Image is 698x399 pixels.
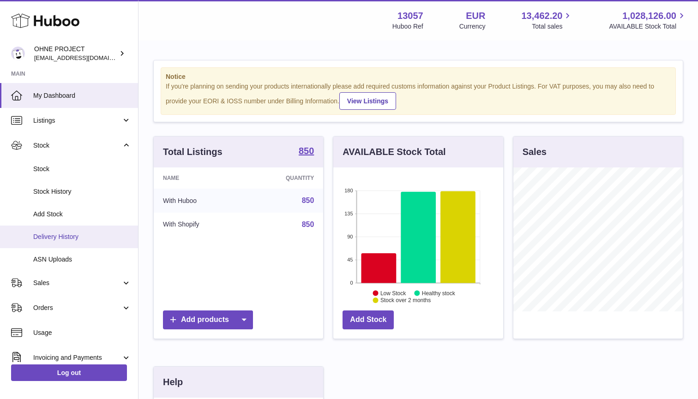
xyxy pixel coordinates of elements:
a: 13,462.20 Total sales [521,10,573,31]
a: Add Stock [343,310,394,329]
div: If you're planning on sending your products internationally please add required customs informati... [166,82,671,110]
h3: Help [163,376,183,388]
text: Stock over 2 months [380,297,431,304]
div: Huboo Ref [392,22,423,31]
span: My Dashboard [33,91,131,100]
div: Currency [459,22,486,31]
span: 1,028,126.00 [622,10,676,22]
a: View Listings [339,92,396,110]
text: 180 [344,188,353,193]
span: Total sales [532,22,573,31]
span: [EMAIL_ADDRESS][DOMAIN_NAME] [34,54,136,61]
strong: 850 [299,146,314,155]
span: 13,462.20 [521,10,562,22]
text: 0 [350,280,353,286]
h3: Sales [523,146,547,158]
span: AVAILABLE Stock Total [609,22,687,31]
a: 1,028,126.00 AVAILABLE Stock Total [609,10,687,31]
strong: Notice [166,72,671,81]
span: ASN Uploads [33,255,131,264]
a: 850 [302,197,314,204]
span: Delivery History [33,232,131,241]
th: Name [154,167,245,189]
h3: Total Listings [163,146,223,158]
span: Stock [33,165,131,173]
td: With Huboo [154,189,245,213]
strong: 13057 [397,10,423,22]
span: Usage [33,328,131,337]
span: Listings [33,116,121,125]
span: Stock [33,141,121,150]
span: Orders [33,304,121,312]
span: Stock History [33,187,131,196]
div: OHNE PROJECT [34,45,117,62]
text: 45 [348,257,353,262]
strong: EUR [466,10,485,22]
span: Add Stock [33,210,131,219]
text: 90 [348,234,353,239]
a: 850 [299,146,314,157]
a: Log out [11,364,127,381]
text: 135 [344,211,353,216]
h3: AVAILABLE Stock Total [343,146,445,158]
text: Healthy stock [422,290,456,296]
a: 850 [302,220,314,228]
a: Add products [163,310,253,329]
text: Low Stock [380,290,406,296]
span: Invoicing and Payments [33,353,121,362]
img: support@ohneproject.com [11,47,25,60]
span: Sales [33,279,121,287]
td: With Shopify [154,213,245,237]
th: Quantity [245,167,323,189]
